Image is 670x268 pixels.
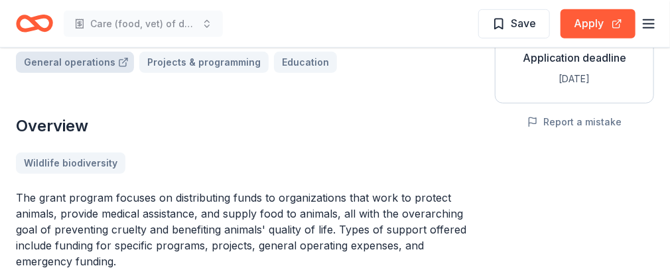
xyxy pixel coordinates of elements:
[506,50,643,66] div: Application deadline
[16,8,53,39] a: Home
[511,15,536,32] span: Save
[64,11,223,37] button: Care (food, vet) of dogs rescued from kill shelters threatened with euthanasia
[16,115,468,137] h2: Overview
[139,52,269,73] a: Projects & programming
[16,52,134,73] a: General operations
[527,114,622,130] button: Report a mistake
[478,9,550,38] button: Save
[561,9,636,38] button: Apply
[506,71,643,87] div: [DATE]
[274,52,337,73] a: Education
[90,16,196,32] span: Care (food, vet) of dogs rescued from kill shelters threatened with euthanasia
